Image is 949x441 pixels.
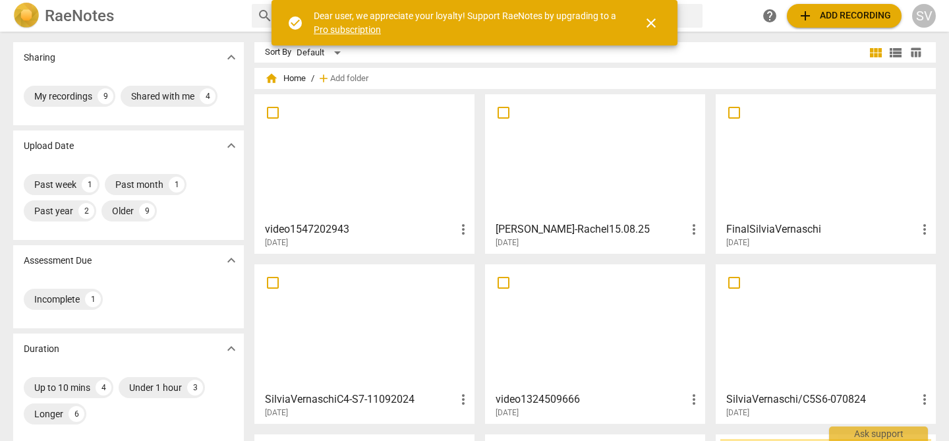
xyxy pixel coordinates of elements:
[265,72,306,85] span: Home
[455,392,471,407] span: more_vert
[797,8,891,24] span: Add recording
[257,8,273,24] span: search
[78,203,94,219] div: 2
[112,204,134,218] div: Older
[259,99,470,248] a: video1547202943[DATE]
[69,406,84,422] div: 6
[726,407,749,419] span: [DATE]
[868,45,884,61] span: view_module
[330,74,368,84] span: Add folder
[643,15,659,31] span: close
[496,392,686,407] h3: video1324509666
[129,381,182,394] div: Under 1 hour
[115,178,163,191] div: Past month
[909,46,922,59] span: table_chart
[297,42,345,63] div: Default
[34,90,92,103] div: My recordings
[317,72,330,85] span: add
[223,138,239,154] span: expand_more
[13,3,241,29] a: LogoRaeNotes
[496,237,519,249] span: [DATE]
[912,4,936,28] button: SV
[726,237,749,249] span: [DATE]
[139,203,155,219] div: 9
[96,380,111,396] div: 4
[496,221,686,237] h3: Silvia-Rachel15.08.25
[265,407,288,419] span: [DATE]
[455,221,471,237] span: more_vert
[866,43,886,63] button: Tile view
[221,339,241,359] button: Show more
[24,51,55,65] p: Sharing
[45,7,114,25] h2: RaeNotes
[917,392,933,407] span: more_vert
[265,237,288,249] span: [DATE]
[726,392,917,407] h3: SilviaVernaschi/C5S6-070824
[635,7,667,39] button: Close
[221,47,241,67] button: Show more
[886,43,906,63] button: List view
[223,341,239,357] span: expand_more
[221,250,241,270] button: Show more
[98,88,113,104] div: 9
[24,139,74,153] p: Upload Date
[906,43,925,63] button: Table view
[13,3,40,29] img: Logo
[762,8,778,24] span: help
[259,269,470,418] a: SilviaVernaschiC4-S7-11092024[DATE]
[131,90,194,103] div: Shared with me
[758,4,782,28] a: Help
[34,407,63,421] div: Longer
[34,293,80,306] div: Incomplete
[720,99,931,248] a: FinalSilviaVernaschi[DATE]
[265,221,455,237] h3: video1547202943
[726,221,917,237] h3: FinalSilviaVernaschi
[169,177,185,192] div: 1
[221,136,241,156] button: Show more
[34,381,90,394] div: Up to 10 mins
[82,177,98,192] div: 1
[265,392,455,407] h3: SilviaVernaschiC4-S7-11092024
[223,49,239,65] span: expand_more
[34,178,76,191] div: Past week
[720,269,931,418] a: SilviaVernaschi/C5S6-070824[DATE]
[496,407,519,419] span: [DATE]
[686,221,702,237] span: more_vert
[287,15,303,31] span: check_circle
[787,4,902,28] button: Upload
[490,99,701,248] a: [PERSON_NAME]-Rachel15.08.25[DATE]
[314,9,619,36] div: Dear user, we appreciate your loyalty! Support RaeNotes by upgrading to a
[265,72,278,85] span: home
[24,254,92,268] p: Assessment Due
[314,24,381,35] a: Pro subscription
[311,74,314,84] span: /
[24,342,59,356] p: Duration
[888,45,904,61] span: view_list
[85,291,101,307] div: 1
[797,8,813,24] span: add
[686,392,702,407] span: more_vert
[917,221,933,237] span: more_vert
[200,88,216,104] div: 4
[34,204,73,218] div: Past year
[187,380,203,396] div: 3
[265,47,291,57] div: Sort By
[829,426,928,441] div: Ask support
[490,269,701,418] a: video1324509666[DATE]
[223,252,239,268] span: expand_more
